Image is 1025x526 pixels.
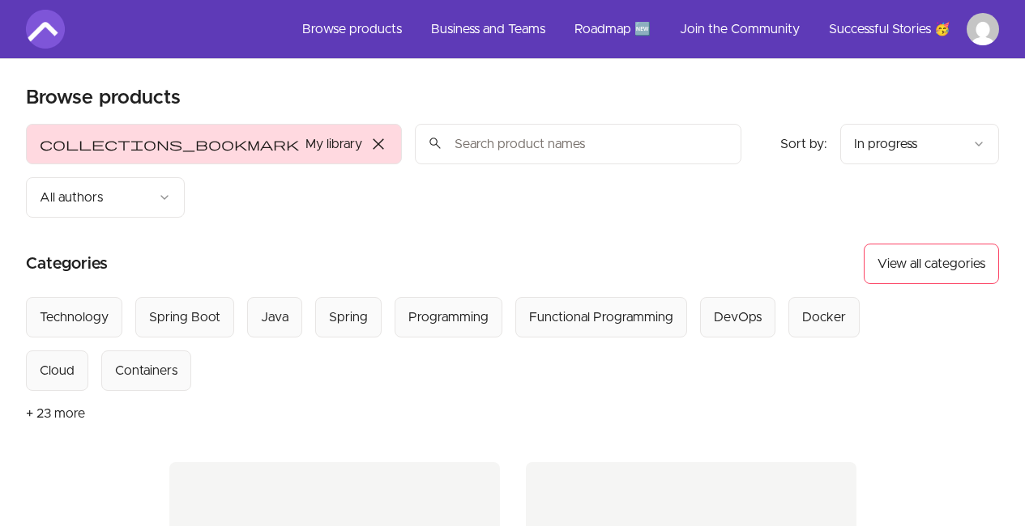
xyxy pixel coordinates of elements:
[816,10,963,49] a: Successful Stories 🥳
[40,134,299,154] span: collections_bookmark
[26,10,65,49] img: Amigoscode logo
[415,124,741,164] input: Search product names
[26,85,181,111] h1: Browse products
[418,10,558,49] a: Business and Teams
[802,308,846,327] div: Docker
[26,391,85,436] button: + 23 more
[40,361,75,380] div: Cloud
[26,177,185,218] button: Filter by author
[40,308,109,327] div: Technology
[428,132,442,155] span: search
[261,308,288,327] div: Java
[529,308,673,327] div: Functional Programming
[967,13,999,45] img: Profile image for Patryk
[289,10,415,49] a: Browse products
[780,138,827,151] span: Sort by:
[408,308,489,327] div: Programming
[840,124,999,164] button: Product sort options
[864,244,999,284] button: View all categories
[26,244,108,284] h2: Categories
[289,10,999,49] nav: Main
[369,134,388,154] span: close
[562,10,664,49] a: Roadmap 🆕
[26,124,402,164] button: Filter by My library
[115,361,177,380] div: Containers
[667,10,813,49] a: Join the Community
[329,308,368,327] div: Spring
[714,308,762,327] div: DevOps
[149,308,220,327] div: Spring Boot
